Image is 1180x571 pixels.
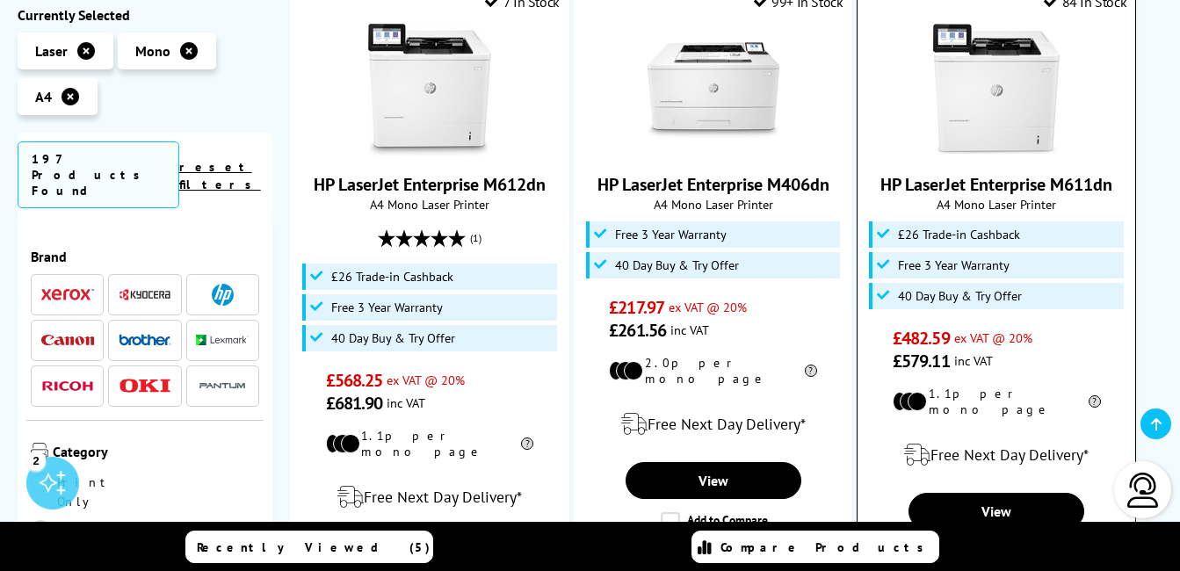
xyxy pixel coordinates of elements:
[185,531,433,563] a: Recently Viewed (5)
[866,430,1126,480] div: modal_delivery
[893,327,950,350] span: £482.59
[196,335,249,345] img: Lexmark
[648,24,779,155] img: HP LaserJet Enterprise M406dn
[364,141,496,159] a: HP LaserJet Enterprise M612dn
[197,539,431,555] span: Recently Viewed (5)
[31,520,222,539] a: Multifunction
[720,539,933,555] span: Compare Products
[364,24,496,155] img: HP LaserJet Enterprise M612dn
[326,369,383,392] span: £568.25
[893,350,950,372] span: £579.11
[470,221,481,255] span: (1)
[1126,473,1161,508] img: user-headset-light.svg
[119,379,171,394] img: OKI
[196,329,249,351] a: Lexmark
[880,173,1112,196] a: HP LaserJet Enterprise M611dn
[41,375,94,397] a: Ricoh
[615,228,727,242] span: Free 3 Year Warranty
[35,88,52,105] span: A4
[930,24,1062,155] img: HP LaserJet Enterprise M611dn
[300,473,560,522] div: modal_delivery
[670,322,709,338] span: inc VAT
[866,196,1126,213] span: A4 Mono Laser Printer
[626,462,801,499] a: View
[179,159,261,192] a: reset filters
[930,141,1062,159] a: HP LaserJet Enterprise M611dn
[18,141,179,208] span: 197 Products Found
[41,284,94,306] a: Xerox
[196,284,249,306] a: HP
[691,531,939,563] a: Compare Products
[898,228,1020,242] span: £26 Trade-in Cashback
[661,512,768,531] label: Add to Compare
[119,375,171,397] a: OKI
[326,392,383,415] span: £681.90
[954,329,1032,346] span: ex VAT @ 20%
[331,331,455,345] span: 40 Day Buy & Try Offer
[387,394,425,411] span: inc VAT
[609,355,817,387] li: 2.0p per mono page
[41,329,94,351] a: Canon
[41,288,94,300] img: Xerox
[597,173,829,196] a: HP LaserJet Enterprise M406dn
[135,42,170,60] span: Mono
[196,375,249,396] img: Pantum
[583,400,843,449] div: modal_delivery
[53,443,259,464] span: Category
[331,300,443,314] span: Free 3 Year Warranty
[609,319,666,342] span: £261.56
[196,375,249,397] a: Pantum
[119,288,171,301] img: Kyocera
[954,352,993,369] span: inc VAT
[26,451,46,470] div: 2
[31,248,259,265] span: Brand
[119,334,171,346] img: Brother
[326,428,534,459] li: 1.1p per mono page
[300,196,560,213] span: A4 Mono Laser Printer
[615,258,739,272] span: 40 Day Buy & Try Offer
[387,372,465,388] span: ex VAT @ 20%
[648,141,779,159] a: HP LaserJet Enterprise M406dn
[31,443,48,460] img: Category
[119,284,171,306] a: Kyocera
[41,381,94,391] img: Ricoh
[35,42,68,60] span: Laser
[31,473,145,511] a: Print Only
[212,284,234,306] img: HP
[583,196,843,213] span: A4 Mono Laser Printer
[314,173,546,196] a: HP LaserJet Enterprise M612dn
[609,296,664,319] span: £217.97
[898,289,1022,303] span: 40 Day Buy & Try Offer
[893,386,1101,417] li: 1.1p per mono page
[331,270,453,284] span: £26 Trade-in Cashback
[909,493,1084,530] a: View
[18,6,272,24] div: Currently Selected
[898,258,1010,272] span: Free 3 Year Warranty
[119,329,171,351] a: Brother
[669,299,747,315] span: ex VAT @ 20%
[41,335,94,346] img: Canon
